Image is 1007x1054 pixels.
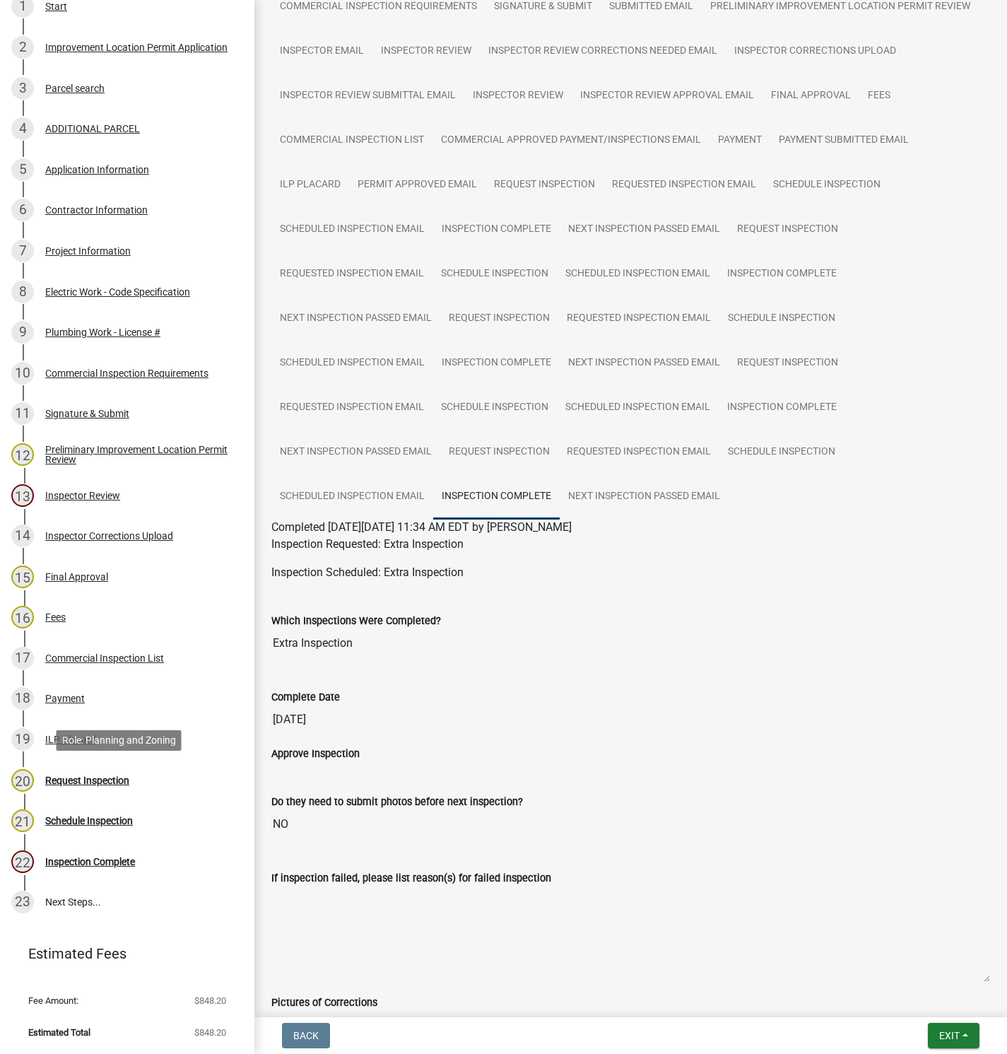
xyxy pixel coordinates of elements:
[271,564,990,581] p: Inspection Scheduled: Extra Inspection
[11,850,34,873] div: 22
[271,797,523,807] label: Do they need to submit photos before next inspection?
[726,29,905,74] a: Inspector Corrections Upload
[45,368,208,378] div: Commercial Inspection Requirements
[558,430,719,475] a: Requested Inspection Email
[11,199,34,221] div: 6
[271,474,433,520] a: Scheduled Inspection Email
[45,165,149,175] div: Application Information
[560,341,729,386] a: Next Inspection Passed Email
[271,430,440,475] a: Next Inspection Passed Email
[45,816,133,826] div: Schedule Inspection
[464,74,572,119] a: Inspector Review
[271,749,360,759] label: Approve Inspection
[45,83,105,93] div: Parcel search
[11,728,34,751] div: 19
[11,525,34,547] div: 14
[432,385,557,431] a: Schedule Inspection
[762,74,859,119] a: Final Approval
[372,29,480,74] a: Inspector Review
[433,474,560,520] a: Inspection Complete
[433,207,560,252] a: Inspection Complete
[45,734,96,744] div: ILP Placard
[11,362,34,385] div: 10
[271,874,551,884] label: If inspection failed, please list reason(s) for failed inspection
[28,1028,90,1037] span: Estimated Total
[11,402,34,425] div: 11
[271,693,340,703] label: Complete Date
[45,693,85,703] div: Payment
[11,281,34,303] div: 8
[11,647,34,669] div: 17
[271,341,433,386] a: Scheduled Inspection Email
[45,857,135,867] div: Inspection Complete
[928,1023,979,1048] button: Exit
[558,296,719,341] a: Requested Inspection Email
[11,321,34,344] div: 9
[560,474,729,520] a: Next Inspection Passed Email
[719,252,845,297] a: Inspection Complete
[859,74,899,119] a: Fees
[432,118,709,163] a: Commercial Approved Payment/Inspections Email
[271,118,432,163] a: Commercial Inspection List
[11,687,34,710] div: 18
[271,252,432,297] a: Requested Inspection Email
[282,1023,330,1048] button: Back
[57,730,182,751] div: Role: Planning and Zoning
[11,484,34,507] div: 13
[45,612,66,622] div: Fees
[271,520,572,534] span: Completed [DATE][DATE] 11:34 AM EDT by [PERSON_NAME]
[11,891,34,913] div: 23
[11,36,34,59] div: 2
[11,158,34,181] div: 5
[440,296,558,341] a: Request Inspection
[939,1030,960,1041] span: Exit
[11,77,34,100] div: 3
[45,531,173,541] div: Inspector Corrections Upload
[271,163,349,208] a: ILP Placard
[271,29,372,74] a: Inspector Email
[271,536,990,553] p: Inspection Requested: Extra Inspection
[28,996,78,1005] span: Fee Amount:
[194,1028,226,1037] span: $848.20
[11,809,34,832] div: 21
[271,207,433,252] a: Scheduled Inspection Email
[45,572,108,582] div: Final Approval
[11,117,34,140] div: 4
[271,998,377,1008] label: Pictures of Corrections
[719,385,845,431] a: Inspection Complete
[709,118,770,163] a: Payment
[11,606,34,628] div: 16
[271,296,440,341] a: Next Inspection Passed Email
[45,205,148,215] div: Contractor Information
[719,430,844,475] a: Schedule Inspection
[293,1030,319,1041] span: Back
[433,341,560,386] a: Inspection Complete
[271,74,464,119] a: Inspector Review Submittal Email
[45,42,228,52] div: Improvement Location Permit Application
[271,385,432,431] a: Requested Inspection Email
[560,207,729,252] a: Next Inspection Passed Email
[11,566,34,588] div: 15
[45,246,131,256] div: Project Information
[45,124,140,134] div: ADDITIONAL PARCEL
[765,163,889,208] a: Schedule Inspection
[572,74,762,119] a: Inspector Review Approval Email
[11,939,232,968] a: Estimated Fees
[45,287,190,297] div: Electric Work - Code Specification
[440,430,558,475] a: Request Inspection
[45,409,129,418] div: Signature & Submit
[432,252,557,297] a: Schedule Inspection
[729,341,847,386] a: Request Inspection
[557,252,719,297] a: Scheduled Inspection Email
[770,118,917,163] a: Payment Submitted Email
[271,616,441,626] label: Which Inspections Were Completed?
[603,163,765,208] a: Requested Inspection Email
[45,491,120,500] div: Inspector Review
[11,443,34,466] div: 12
[45,653,164,663] div: Commercial Inspection List
[45,775,129,785] div: Request Inspection
[11,769,34,792] div: 20
[194,996,226,1005] span: $848.20
[729,207,847,252] a: Request Inspection
[45,445,232,464] div: Preliminary Improvement Location Permit Review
